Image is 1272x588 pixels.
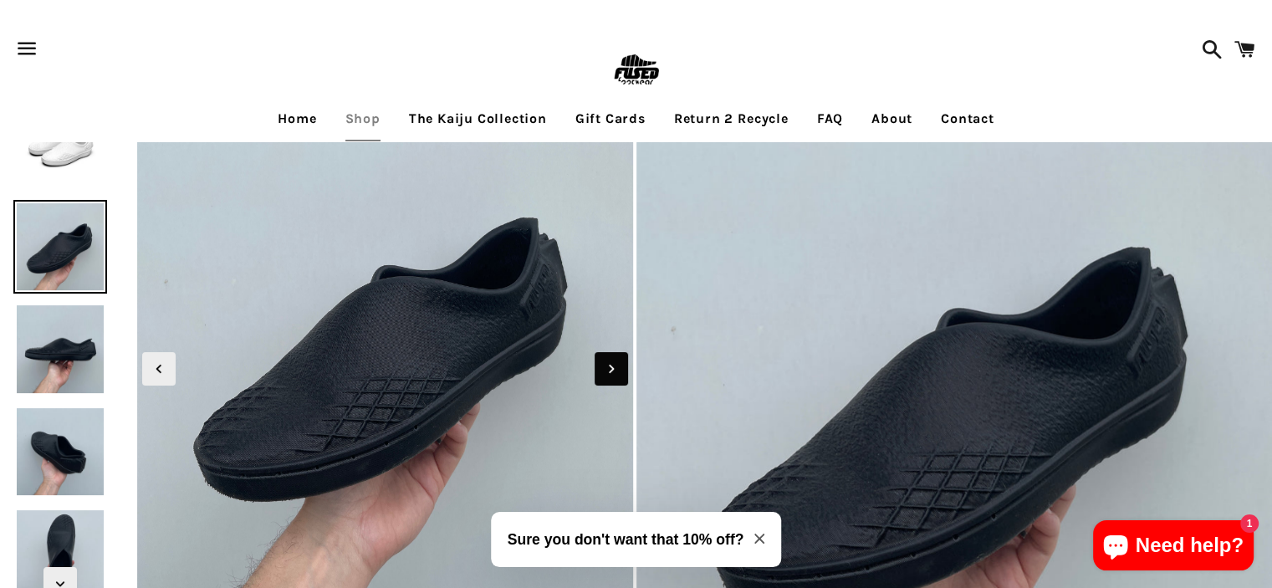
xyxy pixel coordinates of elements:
[13,200,107,294] img: [3D printed Shoes] - lightweight custom 3dprinted shoes sneakers sandals fused footwear
[13,405,107,499] img: [3D printed Shoes] - lightweight custom 3dprinted shoes sneakers sandals fused footwear
[563,98,658,140] a: Gift Cards
[805,98,856,140] a: FAQ
[859,98,925,140] a: About
[396,98,559,140] a: The Kaiju Collection
[13,302,107,396] img: [3D printed Shoes] - lightweight custom 3dprinted shoes sneakers sandals fused footwear
[333,98,393,140] a: Shop
[609,43,663,98] img: FUSEDfootwear
[265,98,329,140] a: Home
[662,98,801,140] a: Return 2 Recycle
[13,98,107,192] img: [3D printed Shoes] - lightweight custom 3dprinted shoes sneakers sandals fused footwear
[928,98,1007,140] a: Contact
[142,352,176,386] div: Previous slide
[595,352,628,386] div: Next slide
[1088,520,1259,575] inbox-online-store-chat: Shopify online store chat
